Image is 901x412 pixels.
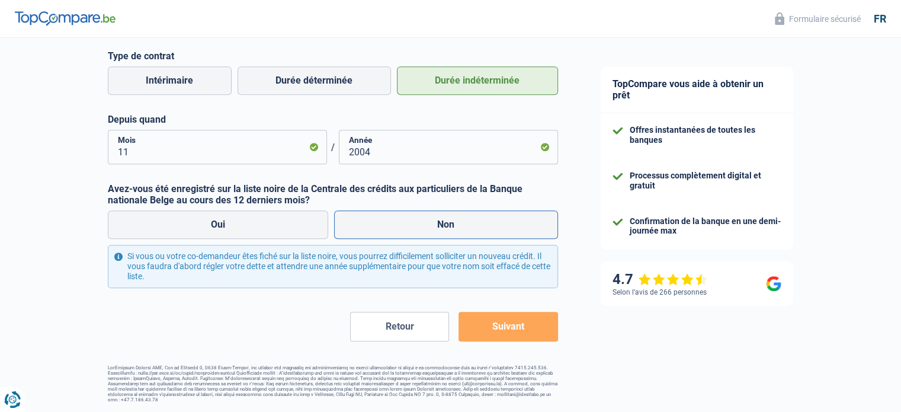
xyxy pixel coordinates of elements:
[874,12,886,25] div: fr
[458,312,557,341] button: Suivant
[768,9,868,28] button: Formulaire sécurisé
[397,66,558,95] label: Durée indéterminée
[613,271,708,288] div: 4.7
[108,210,329,239] label: Oui
[334,210,558,239] label: Non
[238,66,391,95] label: Durée déterminée
[15,11,116,25] img: TopCompare Logo
[327,142,339,153] span: /
[108,114,558,125] label: Depuis quand
[108,183,558,206] label: Avez-vous été enregistré sur la liste noire de la Centrale des crédits aux particuliers de la Ban...
[630,216,781,237] div: Confirmation de la banque en une demi-journée max
[601,66,793,113] div: TopCompare vous aide à obtenir un prêt
[108,50,558,62] label: Type de contrat
[630,171,781,191] div: Processus complètement digital et gratuit
[108,130,327,164] input: MM
[350,312,449,341] button: Retour
[108,245,558,288] div: Si vous ou votre co-demandeur êtes fiché sur la liste noire, vous pourrez difficilement sollicite...
[108,66,232,95] label: Intérimaire
[108,365,558,403] footer: LorEmipsum Dolorsi AME, Con ad Elitsedd 0, 0638 Eiusm-Tempor, inc utlabor etd magnaaliq eni admin...
[613,288,707,296] div: Selon l’avis de 266 personnes
[630,125,781,145] div: Offres instantanées de toutes les banques
[339,130,558,164] input: AAAA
